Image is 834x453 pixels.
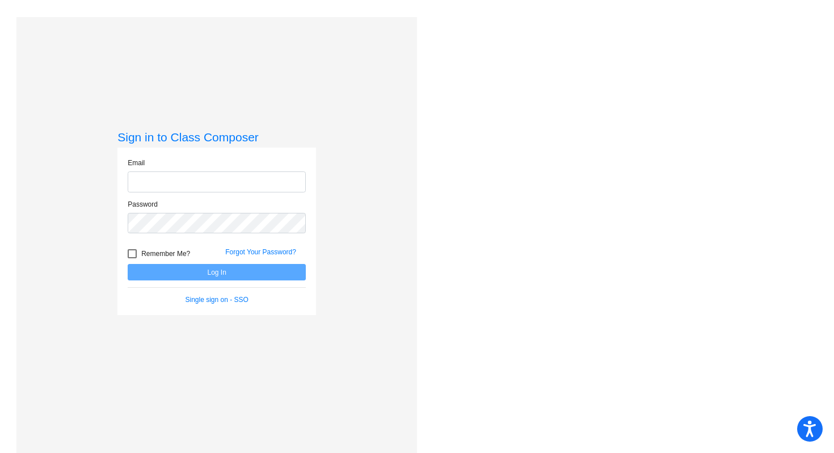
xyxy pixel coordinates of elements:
[141,247,190,261] span: Remember Me?
[186,296,248,304] a: Single sign on - SSO
[128,199,158,209] label: Password
[128,264,306,280] button: Log In
[128,158,145,168] label: Email
[117,130,316,144] h3: Sign in to Class Composer
[225,248,296,256] a: Forgot Your Password?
